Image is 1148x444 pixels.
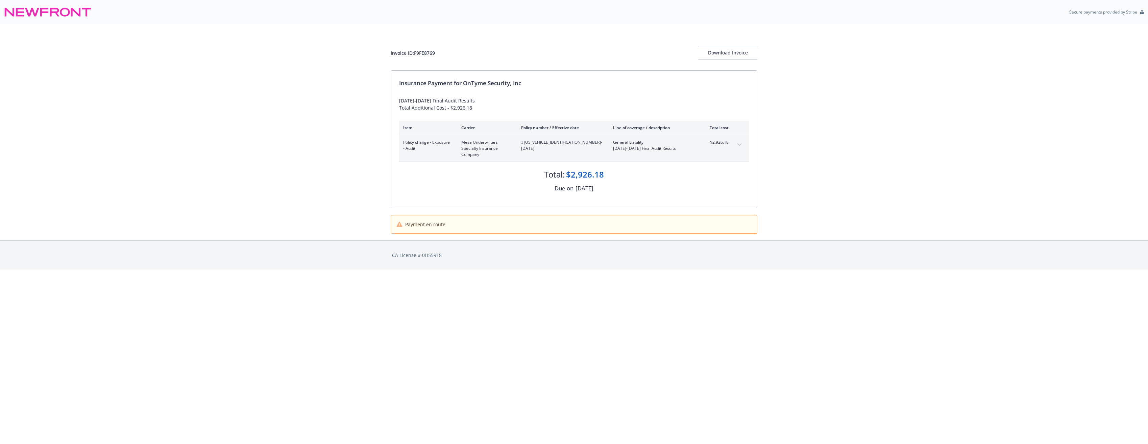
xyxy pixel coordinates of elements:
[392,252,756,259] div: CA License # 0H55918
[703,139,729,145] span: $2,926.18
[613,145,692,151] span: [DATE]-[DATE] Final Audit Results
[405,221,445,228] span: Payment en route
[613,139,692,151] span: General Liability[DATE]-[DATE] Final Audit Results
[576,184,593,193] div: [DATE]
[555,184,573,193] div: Due on
[1069,9,1137,15] p: Secure payments provided by Stripe
[461,139,510,158] span: Mesa Underwriters Specialty Insurance Company
[703,125,729,131] div: Total cost
[698,46,757,60] button: Download Invoice
[566,169,604,180] div: $2,926.18
[521,139,602,151] span: #[US_VEHICLE_IDENTIFICATION_NUMBER] - [DATE]
[613,125,692,131] div: Line of coverage / description
[403,125,450,131] div: Item
[521,125,602,131] div: Policy number / Effective date
[391,49,435,56] div: Invoice ID: F9FE8769
[461,125,510,131] div: Carrier
[544,169,565,180] div: Total:
[399,97,749,111] div: [DATE]-[DATE] Final Audit Results Total Additional Cost - $2,926.18
[403,139,450,151] span: Policy change - Exposure - Audit
[734,139,745,150] button: expand content
[399,79,749,88] div: Insurance Payment for OnTyme Security, Inc
[399,135,749,162] div: Policy change - Exposure - AuditMesa Underwriters Specialty Insurance Company#[US_VEHICLE_IDENTIF...
[613,139,692,145] span: General Liability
